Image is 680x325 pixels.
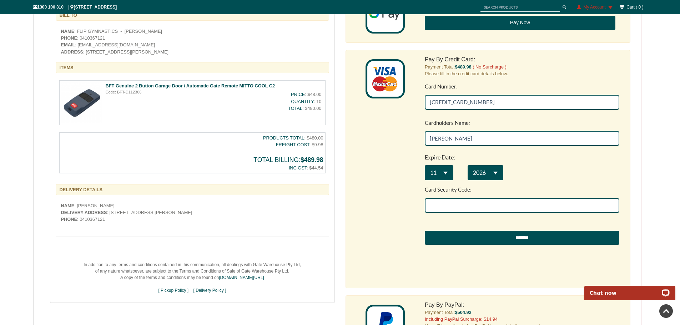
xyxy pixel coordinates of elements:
[291,92,305,97] span: PRICE
[288,106,302,111] span: TOTAL
[425,16,615,30] button: Pay Now
[263,135,304,141] span: PRODUCTS TOTAL
[425,316,498,322] span: Including PayPal Surcharge: $14.94
[61,49,84,55] b: ADDRESS
[455,64,471,70] span: $489.98
[43,88,79,103] a: 2026
[61,42,75,47] b: EMAIL
[56,202,329,223] div: : [PERSON_NAME] : [STREET_ADDRESS][PERSON_NAME] : 0410367121
[56,258,329,297] div: In addition to any terms and conditions contained in this communication, all dealings with Gate W...
[60,12,77,18] b: BILL TO
[291,99,314,104] span: QUANTITY
[33,5,117,10] span: 1300 100 310 | [STREET_ADDRESS]
[60,187,103,192] b: DELIVERY DETAILS
[425,56,619,64] h5: Pay By Credit Card:
[455,310,471,315] span: $504.92
[626,5,643,10] span: Cart ( 0 )
[366,59,405,98] img: cardit_card.png
[580,278,680,300] iframe: LiveChat chat widget
[56,28,329,55] div: : FLIP GYMNASTICS - [PERSON_NAME] : 0410367121 : [EMAIL_ADDRESS][DOMAIN_NAME] : [STREET_ADDRESS][...
[106,83,275,88] a: BFT Genuine 2 Button Garage Door / Automatic Gate Remote MITTO COOL C2
[61,82,102,123] img: bft-2-buttons-garage-doorautomatic-gate-remote-mitto-cool-c2-202473193150-tpq_thumb_small.jpg
[473,64,507,70] span: ( No Surcharge )
[193,288,226,293] a: [ Delivery Policy ]
[106,89,233,95] div: Code: BFT-D112306
[289,165,307,171] span: INC GST
[425,301,619,309] h5: Pay By PayPal:
[61,210,107,215] b: DELIVERY ADDRESS
[48,92,61,99] span: 2026
[253,156,323,163] strong: TOTAL BILLING:
[61,217,77,222] b: PHONE
[61,29,75,34] b: NAME
[232,89,323,113] div: : $48.00 : 10 : $480.00
[480,3,560,12] input: SEARCH PRODUCTS
[419,56,625,283] div: Payment Total: Please fill in the credit card details below.
[5,92,12,99] span: 11
[60,65,74,70] b: ITEMS
[59,132,326,173] div: : $480.00 : $9.98 : $44.54
[301,156,323,163] span: $489.98
[61,35,77,41] b: PHONE
[61,203,75,208] b: NAME
[158,288,188,293] a: [ Pickup Policy ]
[583,5,605,10] span: My Account
[219,275,264,280] a: [DOMAIN_NAME][URL]
[276,142,309,147] span: FREIGHT COST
